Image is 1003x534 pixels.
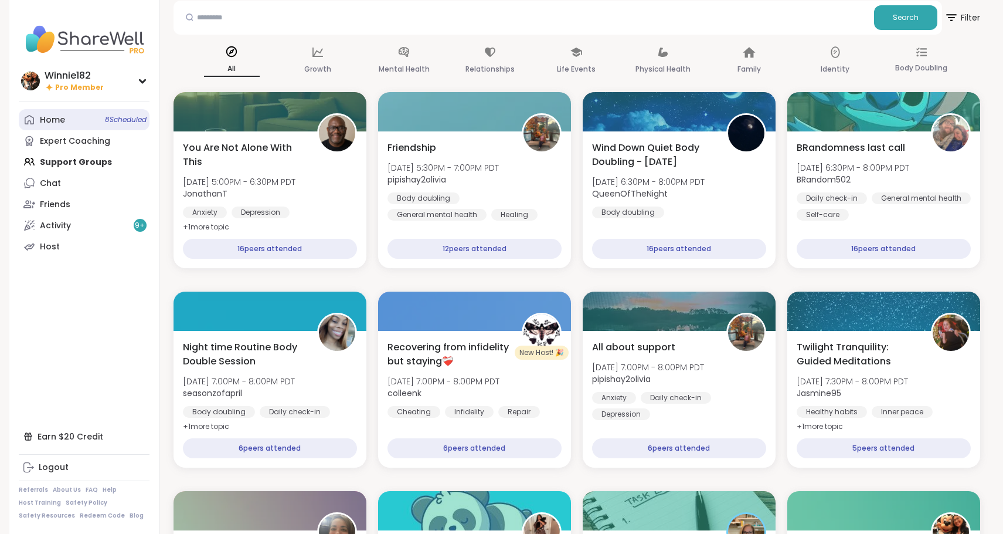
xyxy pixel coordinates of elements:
[523,115,560,151] img: pipishay2olivia
[319,115,355,151] img: JonathanT
[933,315,969,351] img: Jasmine95
[523,315,560,351] img: colleenk
[933,115,969,151] img: BRandom502
[387,376,499,387] span: [DATE] 7:00PM - 8:00PM PDT
[260,406,330,418] div: Daily check-in
[821,62,849,76] p: Identity
[797,438,971,458] div: 5 peers attended
[304,62,331,76] p: Growth
[183,387,242,399] b: seasonzofapril
[86,486,98,494] a: FAQ
[592,438,766,458] div: 6 peers attended
[797,192,867,204] div: Daily check-in
[387,174,446,185] b: pipishay2olivia
[183,438,357,458] div: 6 peers attended
[19,215,149,236] a: Activity9+
[515,346,569,360] div: New Host! 🎉
[944,1,980,35] button: Filter
[728,315,764,351] img: pipishay2olivia
[944,4,980,32] span: Filter
[105,115,147,124] span: 8 Scheduled
[387,141,436,155] span: Friendship
[387,239,562,259] div: 12 peers attended
[387,438,562,458] div: 6 peers attended
[893,12,919,23] span: Search
[592,141,713,169] span: Wind Down Quiet Body Doubling - [DATE]
[39,462,69,474] div: Logout
[40,199,70,211] div: Friends
[592,392,636,404] div: Anxiety
[19,19,149,60] img: ShareWell Nav Logo
[19,426,149,447] div: Earn $20 Credit
[130,512,144,520] a: Blog
[40,114,65,126] div: Home
[498,406,540,418] div: Repair
[183,141,304,169] span: You Are Not Alone With This
[445,406,494,418] div: Infidelity
[592,408,650,420] div: Depression
[40,136,110,147] div: Expert Coaching
[183,376,295,387] span: [DATE] 7:00PM - 8:00PM PDT
[183,207,227,218] div: Anxiety
[40,241,60,253] div: Host
[592,239,766,259] div: 16 peers attended
[45,69,104,82] div: Winnie182
[592,373,651,385] b: pipishay2olivia
[135,221,145,231] span: 9 +
[319,315,355,351] img: seasonzofapril
[183,239,357,259] div: 16 peers attended
[232,207,290,218] div: Depression
[103,486,117,494] a: Help
[387,387,421,399] b: colleenk
[592,207,664,218] div: Body doubling
[797,406,867,418] div: Healthy habits
[21,72,40,90] img: Winnie182
[797,209,849,221] div: Self-care
[19,173,149,194] a: Chat
[19,457,149,478] a: Logout
[797,174,851,185] b: BRandom502
[40,178,61,190] div: Chat
[728,115,764,151] img: QueenOfTheNight
[797,387,841,399] b: Jasmine95
[387,192,460,204] div: Body doubling
[53,486,81,494] a: About Us
[19,499,61,507] a: Host Training
[183,340,304,369] span: Night time Routine Body Double Session
[895,61,947,75] p: Body Doubling
[55,83,104,93] span: Pro Member
[737,62,761,76] p: Family
[557,62,596,76] p: Life Events
[19,109,149,130] a: Home8Scheduled
[387,162,499,174] span: [DATE] 5:30PM - 7:00PM PDT
[592,361,704,373] span: [DATE] 7:00PM - 8:00PM PDT
[183,188,227,200] b: JonathanT
[40,220,71,232] div: Activity
[797,162,909,174] span: [DATE] 6:30PM - 8:00PM PDT
[797,340,918,369] span: Twilight Tranquility: Guided Meditations
[797,239,971,259] div: 16 peers attended
[872,192,971,204] div: General mental health
[641,392,711,404] div: Daily check-in
[797,376,908,387] span: [DATE] 7:30PM - 8:00PM PDT
[183,176,295,188] span: [DATE] 5:00PM - 6:30PM PDT
[19,486,48,494] a: Referrals
[387,340,509,369] span: Recovering from infidelity but staying❤️‍🩹
[592,340,675,354] span: All about support
[204,62,260,77] p: All
[635,62,691,76] p: Physical Health
[19,194,149,215] a: Friends
[379,62,430,76] p: Mental Health
[465,62,515,76] p: Relationships
[387,209,487,221] div: General mental health
[797,141,905,155] span: BRandomness last call
[592,188,668,200] b: QueenOfTheNight
[387,406,440,418] div: Cheating
[183,406,255,418] div: Body doubling
[592,176,705,188] span: [DATE] 6:30PM - 8:00PM PDT
[80,512,125,520] a: Redeem Code
[19,236,149,257] a: Host
[491,209,538,221] div: Healing
[874,5,937,30] button: Search
[19,512,75,520] a: Safety Resources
